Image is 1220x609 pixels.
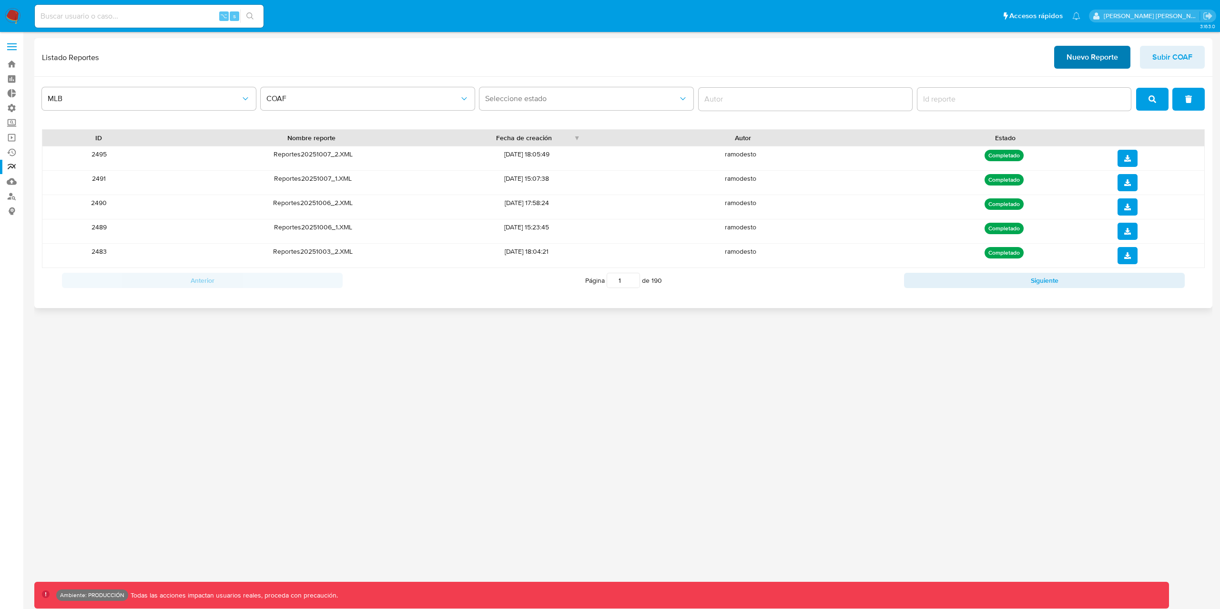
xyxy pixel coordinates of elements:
span: Accesos rápidos [1009,11,1063,21]
p: Todas las acciones impactan usuarios reales, proceda con precaución. [128,591,338,600]
span: ⌥ [220,11,227,21]
button: search-icon [240,10,260,23]
a: Salir [1203,11,1213,21]
a: Notificaciones [1072,12,1080,20]
span: s [233,11,236,21]
input: Buscar usuario o caso... [35,10,264,22]
p: leidy.martinez@mercadolibre.com.co [1104,11,1200,21]
p: Ambiente: PRODUCCIÓN [60,593,124,597]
